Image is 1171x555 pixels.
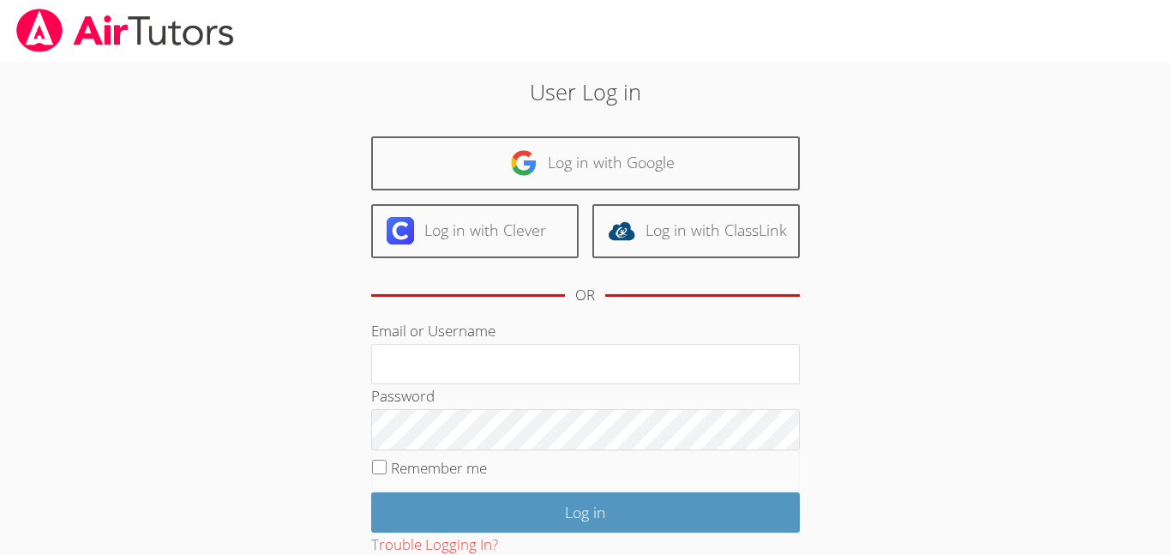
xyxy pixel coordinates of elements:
img: google-logo-50288ca7cdecda66e5e0955fdab243c47b7ad437acaf1139b6f446037453330a.svg [510,149,537,177]
label: Password [371,386,435,406]
input: Log in [371,492,800,533]
img: airtutors_banner-c4298cdbf04f3fff15de1276eac7730deb9818008684d7c2e4769d2f7ddbe033.png [15,9,236,52]
h2: User Log in [269,75,902,108]
label: Remember me [391,458,487,478]
div: OR [575,283,595,308]
a: Log in with ClassLink [592,204,800,258]
label: Email or Username [371,321,495,341]
img: clever-logo-6eab21bc6e7a338710f1a6ff85c0baf02591cd810cc4098c63d3a4b26e2feb20.svg [387,217,414,244]
a: Log in with Clever [371,204,579,258]
a: Log in with Google [371,136,800,190]
img: classlink-logo-d6bb404cc1216ec64c9a2012d9dc4662098be43eaf13dc465df04b49fa7ab582.svg [608,217,635,244]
